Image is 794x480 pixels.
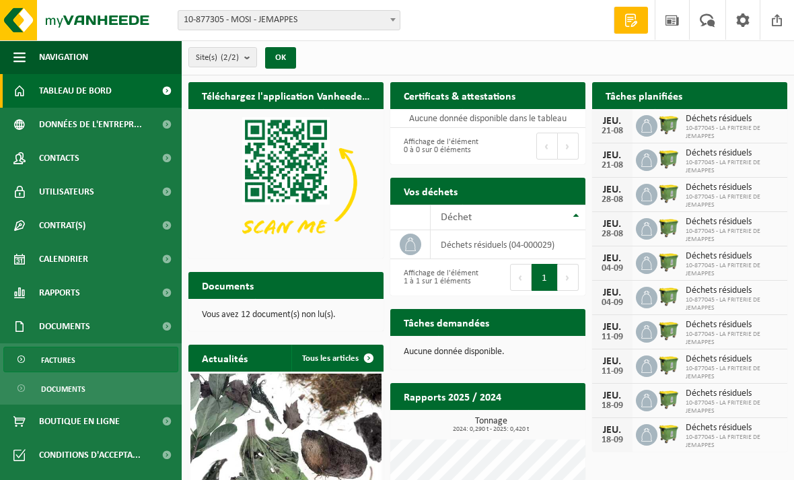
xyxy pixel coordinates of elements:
[39,276,80,310] span: Rapports
[686,159,781,175] span: 10-877045 - LA FRITERIE DE JEMAPPES
[39,242,88,276] span: Calendrier
[686,125,781,141] span: 10-877045 - LA FRITERIE DE JEMAPPES
[599,322,626,333] div: JEU.
[599,333,626,342] div: 11-09
[686,114,781,125] span: Déchets résiduels
[441,212,472,223] span: Déchet
[599,150,626,161] div: JEU.
[188,109,384,256] img: Download de VHEPlus App
[532,264,558,291] button: 1
[686,365,781,381] span: 10-877045 - LA FRITERIE DE JEMAPPES
[657,216,680,239] img: WB-1100-HPE-GN-51
[41,376,85,402] span: Documents
[686,434,781,450] span: 10-877045 - LA FRITERIE DE JEMAPPES
[468,409,584,436] a: Consulter les rapports
[397,263,481,292] div: Affichage de l'élément 1 à 1 sur 1 éléments
[599,425,626,436] div: JEU.
[686,320,781,331] span: Déchets résiduels
[39,175,94,209] span: Utilisateurs
[431,230,585,259] td: déchets résiduels (04-000029)
[39,108,142,141] span: Données de l'entrepr...
[3,376,178,401] a: Documents
[599,219,626,230] div: JEU.
[188,345,261,371] h2: Actualités
[599,127,626,136] div: 21-08
[39,74,112,108] span: Tableau de bord
[686,182,781,193] span: Déchets résiduels
[599,401,626,411] div: 18-09
[686,399,781,415] span: 10-877045 - LA FRITERIE DE JEMAPPES
[599,264,626,273] div: 04-09
[265,47,296,69] button: OK
[599,116,626,127] div: JEU.
[178,10,400,30] span: 10-877305 - MOSI - JEMAPPES
[397,131,481,161] div: Affichage de l'élément 0 à 0 sur 0 éléments
[686,354,781,365] span: Déchets résiduels
[390,178,471,204] h2: Vos déchets
[599,161,626,170] div: 21-08
[39,310,90,343] span: Documents
[686,193,781,209] span: 10-877045 - LA FRITERIE DE JEMAPPES
[3,347,178,372] a: Factures
[686,148,781,159] span: Déchets résiduels
[188,272,267,298] h2: Documents
[599,195,626,205] div: 28-08
[558,133,579,160] button: Next
[686,331,781,347] span: 10-877045 - LA FRITERIE DE JEMAPPES
[599,253,626,264] div: JEU.
[686,296,781,312] span: 10-877045 - LA FRITERIE DE JEMAPPES
[291,345,382,372] a: Tous les articles
[188,82,384,108] h2: Téléchargez l'application Vanheede+ maintenant!
[599,356,626,367] div: JEU.
[188,47,257,67] button: Site(s)(2/2)
[510,264,532,291] button: Previous
[558,264,579,291] button: Next
[657,182,680,205] img: WB-1100-HPE-GN-50
[686,251,781,262] span: Déchets résiduels
[390,82,529,108] h2: Certificats & attestations
[599,298,626,308] div: 04-09
[599,287,626,298] div: JEU.
[657,285,680,308] img: WB-1100-HPE-GN-51
[404,347,572,357] p: Aucune donnée disponible.
[686,217,781,228] span: Déchets résiduels
[41,347,75,373] span: Factures
[599,184,626,195] div: JEU.
[39,405,120,438] span: Boutique en ligne
[657,147,680,170] img: WB-1100-HPE-GN-51
[686,388,781,399] span: Déchets résiduels
[390,309,503,335] h2: Tâches demandées
[657,113,680,136] img: WB-1100-HPE-GN-50
[202,310,370,320] p: Vous avez 12 document(s) non lu(s).
[39,438,141,472] span: Conditions d'accepta...
[397,417,585,433] h3: Tonnage
[39,209,85,242] span: Contrat(s)
[657,250,680,273] img: WB-1100-HPE-GN-50
[599,230,626,239] div: 28-08
[599,367,626,376] div: 11-09
[536,133,558,160] button: Previous
[592,82,696,108] h2: Tâches planifiées
[657,319,680,342] img: WB-1100-HPE-GN-50
[686,285,781,296] span: Déchets résiduels
[657,353,680,376] img: WB-1100-HPE-GN-51
[221,53,239,62] count: (2/2)
[686,262,781,278] span: 10-877045 - LA FRITERIE DE JEMAPPES
[686,228,781,244] span: 10-877045 - LA FRITERIE DE JEMAPPES
[39,40,88,74] span: Navigation
[397,426,585,433] span: 2024: 0,290 t - 2025: 0,420 t
[178,11,400,30] span: 10-877305 - MOSI - JEMAPPES
[686,423,781,434] span: Déchets résiduels
[196,48,239,68] span: Site(s)
[599,390,626,401] div: JEU.
[390,109,585,128] td: Aucune donnée disponible dans le tableau
[657,388,680,411] img: WB-1100-HPE-GN-50
[39,141,79,175] span: Contacts
[599,436,626,445] div: 18-09
[657,422,680,445] img: WB-1100-HPE-GN-51
[390,383,515,409] h2: Rapports 2025 / 2024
